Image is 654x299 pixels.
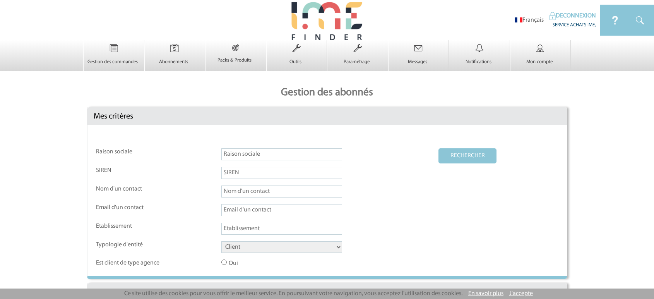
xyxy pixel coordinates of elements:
p: Gestion des commandes [84,59,142,65]
a: Packs & Produits [205,50,266,64]
span: Ce site utilise des cookies pour vous offrir le meilleur service. En poursuivant votre navigation... [124,290,462,297]
img: Paramétrage [342,40,373,57]
p: Outils [267,59,325,65]
img: Outils [281,40,312,57]
a: En savoir plus [468,290,503,297]
li: Français [515,17,544,24]
a: Gestion des commandes [84,52,144,65]
label: Oui [221,259,291,267]
a: Paramétrage [327,52,388,65]
p: Paramétrage [327,59,386,65]
input: Nom d'un contact [221,186,342,198]
label: Email d'un contact [96,204,166,211]
div: Mes critères [87,107,567,125]
label: Typologie d'entité [96,241,166,249]
p: Notifications [449,59,508,65]
img: Notifications [464,40,495,57]
a: Outils [267,52,327,65]
input: SIREN [221,167,342,179]
p: Messages [389,59,447,65]
a: Mon compte [510,52,571,65]
img: IDEAL Meetings & Events [630,5,654,36]
input: Email d'un contact [221,204,342,216]
img: Packs & Produits [221,40,251,55]
p: Packs & Produits [205,57,264,64]
img: fr [515,17,522,22]
img: Abonnements [159,40,190,57]
input: Etablissement [221,223,342,235]
label: SIREN [96,167,166,174]
label: Raison sociale [96,148,166,156]
label: Est client de type agence [96,259,166,267]
button: RECHERCHER [438,148,496,163]
img: Messages [402,40,434,57]
a: Abonnements [145,52,205,65]
a: DECONNEXION [550,13,596,19]
div: SERVICE ACHATS IME, [550,20,596,28]
p: Mon compte [510,59,569,65]
a: Notifications [449,52,510,65]
input: Raison sociale [221,148,342,160]
label: Etablissement [96,223,166,230]
p: Abonnements [145,59,203,65]
img: IDEAL Meetings & Events [550,12,556,20]
a: J'accepte [509,290,533,297]
img: Mon compte [524,40,556,57]
img: Gestion des commandes [98,40,130,57]
label: Nom d'un contact [96,186,166,193]
img: IDEAL Meetings & Events [600,5,630,36]
p: Gestion des abonnés [83,79,571,107]
a: Messages [389,52,449,65]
